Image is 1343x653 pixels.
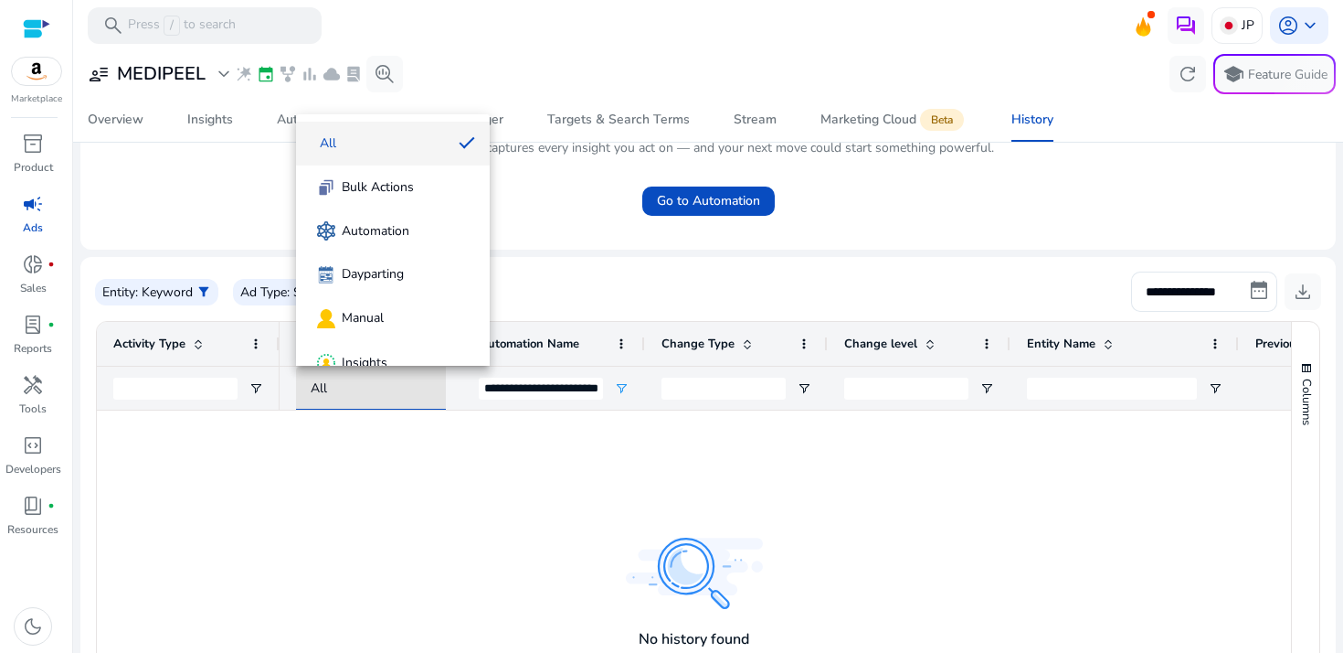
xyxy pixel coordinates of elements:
[342,309,384,327] span: Manual
[342,354,387,372] span: Insights
[342,222,409,241] span: Automation
[320,134,336,153] span: All
[342,178,414,197] span: Bulk Actions
[342,265,404,284] span: Dayparting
